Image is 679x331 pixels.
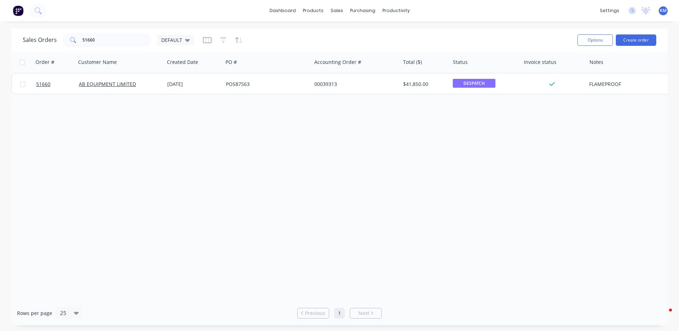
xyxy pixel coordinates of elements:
[616,34,656,46] button: Create order
[23,37,57,43] h1: Sales Orders
[226,59,237,66] div: PO #
[524,59,556,66] div: Invoice status
[590,59,603,66] div: Notes
[655,307,672,324] iframe: Intercom live chat
[334,308,345,319] a: Page 1 is your current page
[660,7,667,14] span: KM
[294,308,385,319] ul: Pagination
[347,5,379,16] div: purchasing
[36,59,54,66] div: Order #
[305,310,325,317] span: Previous
[314,81,393,88] div: 00039313
[453,79,495,88] span: DESPATCH
[13,5,23,16] img: Factory
[226,81,305,88] div: PO587563
[314,59,361,66] div: Accounting Order #
[36,81,50,88] span: 51660
[379,5,413,16] div: productivity
[403,81,445,88] div: $41,850.00
[596,5,623,16] div: settings
[161,36,182,44] span: DEFAULT
[327,5,347,16] div: sales
[298,310,329,317] a: Previous page
[453,59,468,66] div: Status
[82,33,152,47] input: Search...
[79,81,136,87] a: AB EQUIPMENT LIMITED
[36,74,79,95] a: 51660
[299,5,327,16] div: products
[167,59,198,66] div: Created Date
[358,310,369,317] span: Next
[350,310,381,317] a: Next page
[78,59,117,66] div: Customer Name
[266,5,299,16] a: dashboard
[167,81,220,88] div: [DATE]
[577,34,613,46] button: Options
[17,310,52,317] span: Rows per page
[403,59,422,66] div: Total ($)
